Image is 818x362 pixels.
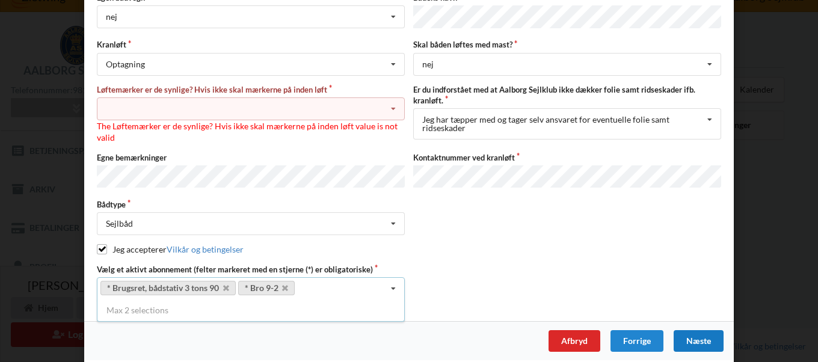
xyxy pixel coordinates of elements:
div: nej [422,60,434,69]
label: Egne bemærkninger [97,152,405,163]
label: Kontaktnummer ved kranløft [413,152,721,163]
span: The Løftemærker er de synlige? Hvis ikke skal mærkerne på inden løft value is not valid [97,121,398,143]
label: Er du indforstået med at Aalborg Sejlklub ikke dækker folie samt ridseskader ifb. kranløft. [413,84,721,106]
a: * Bro 9-2 [238,281,295,295]
div: Optagning [106,60,145,69]
div: Forrige [610,330,663,352]
div: Næste [674,330,724,352]
label: Bådtype [97,199,405,210]
label: Jeg accepterer [97,244,244,254]
div: Sejlbåd [106,219,133,228]
a: * Brugsret, bådstativ 3 tons 90 [100,281,236,295]
label: Skal båden løftes med mast? [413,39,721,50]
div: nej [106,13,117,21]
label: Løftemærker er de synlige? Hvis ikke skal mærkerne på inden løft [97,84,405,95]
label: Kranløft [97,39,405,50]
div: Afbryd [549,330,600,352]
div: Max 2 selections [97,299,405,321]
a: Vilkår og betingelser [167,244,244,254]
div: Jeg har tæpper med og tager selv ansvaret for eventuelle folie samt ridseskader [422,115,703,132]
label: Vælg et aktivt abonnement (felter markeret med en stjerne (*) er obligatoriske) [97,264,405,275]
